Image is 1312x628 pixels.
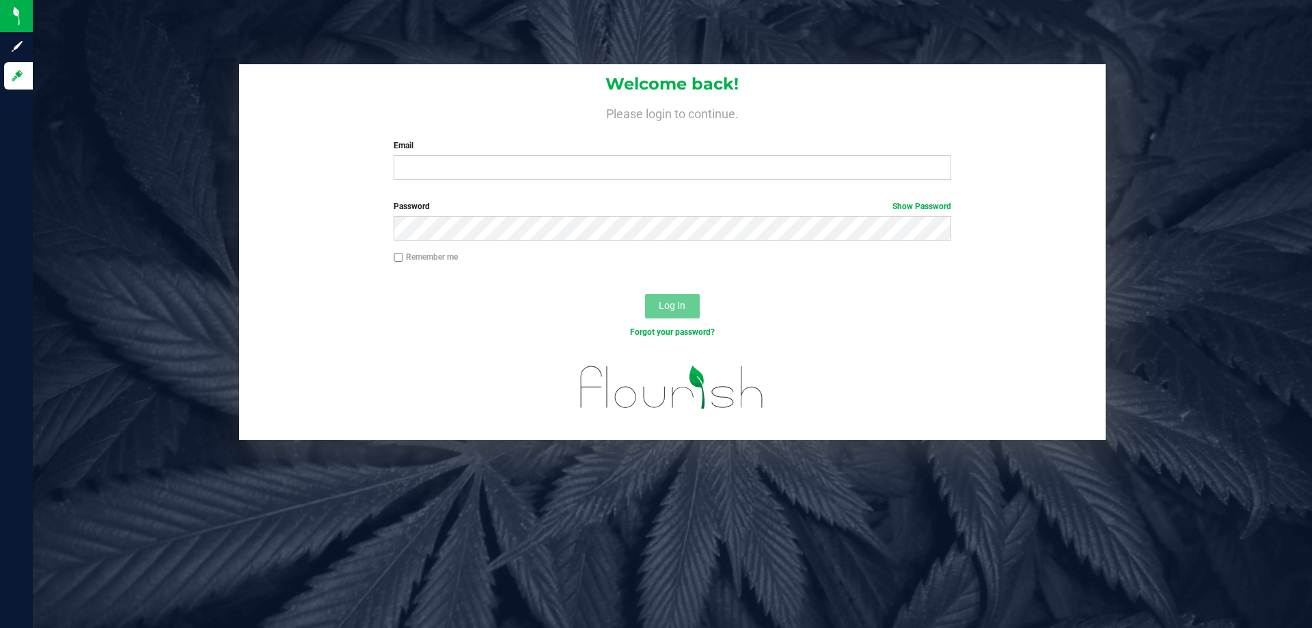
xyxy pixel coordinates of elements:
[394,253,403,262] input: Remember me
[10,40,24,53] inline-svg: Sign up
[564,353,780,422] img: flourish_logo.svg
[239,75,1106,93] h1: Welcome back!
[645,294,700,318] button: Log In
[394,139,951,152] label: Email
[630,327,715,337] a: Forgot your password?
[239,104,1106,120] h4: Please login to continue.
[10,69,24,83] inline-svg: Log in
[394,251,458,263] label: Remember me
[659,300,685,311] span: Log In
[892,202,951,211] a: Show Password
[394,202,430,211] span: Password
